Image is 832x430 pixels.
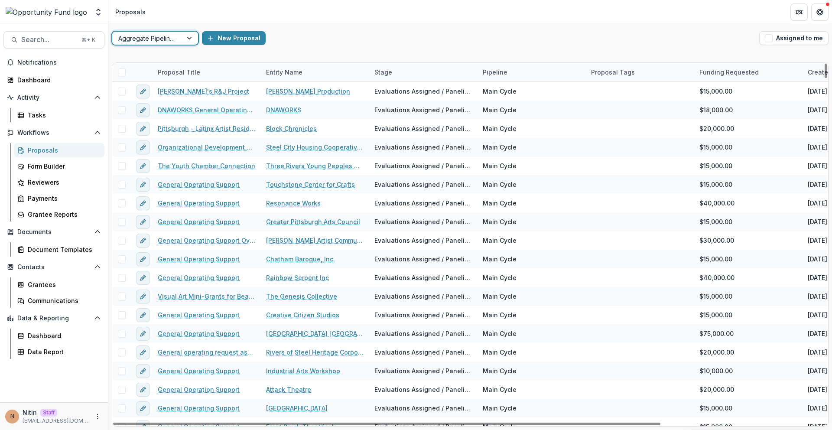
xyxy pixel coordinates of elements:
[17,75,97,85] div: Dashboard
[374,310,472,319] div: Evaluations Assigned / Panelist Review
[14,293,104,308] a: Communications
[3,225,104,239] button: Open Documents
[483,273,517,282] div: Main Cycle
[28,347,97,356] div: Data Report
[374,385,472,394] div: Evaluations Assigned / Panelist Review
[14,143,104,157] a: Proposals
[374,105,472,114] div: Evaluations Assigned / Panelist Review
[40,409,57,417] p: Staff
[17,59,101,66] span: Notifications
[158,217,240,226] a: General Operating Support
[158,105,256,114] a: DNAWORKS General Operating Support
[374,404,472,413] div: Evaluations Assigned / Panelist Review
[699,105,733,114] div: $18,000.00
[369,68,397,77] div: Stage
[14,159,104,173] a: Form Builder
[136,122,150,136] button: edit
[483,292,517,301] div: Main Cycle
[699,143,732,152] div: $15,000.00
[136,290,150,303] button: edit
[136,103,150,117] button: edit
[23,417,89,425] p: [EMAIL_ADDRESS][DOMAIN_NAME]
[699,366,733,375] div: $10,000.00
[483,385,517,394] div: Main Cycle
[3,260,104,274] button: Open Contacts
[699,199,734,208] div: $40,000.00
[699,124,734,133] div: $20,000.00
[115,7,146,16] div: Proposals
[261,68,308,77] div: Entity Name
[699,404,732,413] div: $15,000.00
[158,366,240,375] a: General Operating Support
[14,191,104,205] a: Payments
[483,87,517,96] div: Main Cycle
[136,215,150,229] button: edit
[483,199,517,208] div: Main Cycle
[266,254,335,264] a: Chatham Baroque, Inc.
[14,345,104,359] a: Data Report
[266,217,360,226] a: Greater Pittsburgh Arts Council
[483,329,517,338] div: Main Cycle
[699,180,732,189] div: $15,000.00
[158,254,240,264] a: General Operating Support
[136,178,150,192] button: edit
[28,178,97,187] div: Reviewers
[112,6,149,18] nav: breadcrumb
[80,35,97,45] div: ⌘ + K
[14,175,104,189] a: Reviewers
[158,236,256,245] a: General Operating Support Over 2 Years
[136,140,150,154] button: edit
[136,271,150,285] button: edit
[17,264,91,271] span: Contacts
[3,73,104,87] a: Dashboard
[23,408,37,417] p: Nitin
[266,273,329,282] a: Rainbow Serpent Inc
[699,161,732,170] div: $15,000.00
[28,162,97,171] div: Form Builder
[6,7,87,17] img: Opportunity Fund logo
[374,329,472,338] div: Evaluations Assigned / Panelist Review
[136,234,150,248] button: edit
[153,68,205,77] div: Proposal Title
[374,143,472,152] div: Evaluations Assigned / Panelist Review
[478,63,586,81] div: Pipeline
[158,385,240,394] a: General Operation Support
[158,292,256,301] a: Visual Art Mini-Grants for Beaver County Artists
[158,329,240,338] a: General Operating Support
[158,348,256,357] a: General operating request associated with establishing the [PERSON_NAME] as a craft center in [GE...
[136,252,150,266] button: edit
[158,310,240,319] a: General Operating Support
[699,329,734,338] div: $75,000.00
[14,329,104,343] a: Dashboard
[483,254,517,264] div: Main Cycle
[483,180,517,189] div: Main Cycle
[266,236,364,245] a: [PERSON_NAME] Artist Community, Inc.
[374,348,472,357] div: Evaluations Assigned / Panelist Review
[17,94,91,101] span: Activity
[266,199,321,208] a: Resonance Works
[202,31,266,45] button: New Proposal
[266,348,364,357] a: Rivers of Steel Heritage Corporation
[158,273,240,282] a: General Operating Support
[483,310,517,319] div: Main Cycle
[699,254,732,264] div: $15,000.00
[14,242,104,257] a: Document Templates
[483,236,517,245] div: Main Cycle
[266,366,340,375] a: Industrial Arts Workshop
[699,236,734,245] div: $30,000.00
[699,217,732,226] div: $15,000.00
[483,366,517,375] div: Main Cycle
[266,329,364,338] a: [GEOGRAPHIC_DATA] [GEOGRAPHIC_DATA]
[694,68,764,77] div: Funding Requested
[374,87,472,96] div: Evaluations Assigned / Panelist Review
[759,31,829,45] button: Assigned to me
[3,55,104,69] button: Notifications
[374,273,472,282] div: Evaluations Assigned / Panelist Review
[483,404,517,413] div: Main Cycle
[266,87,350,96] a: [PERSON_NAME] Production
[483,161,517,170] div: Main Cycle
[811,3,829,21] button: Get Help
[28,194,97,203] div: Payments
[136,401,150,415] button: edit
[136,196,150,210] button: edit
